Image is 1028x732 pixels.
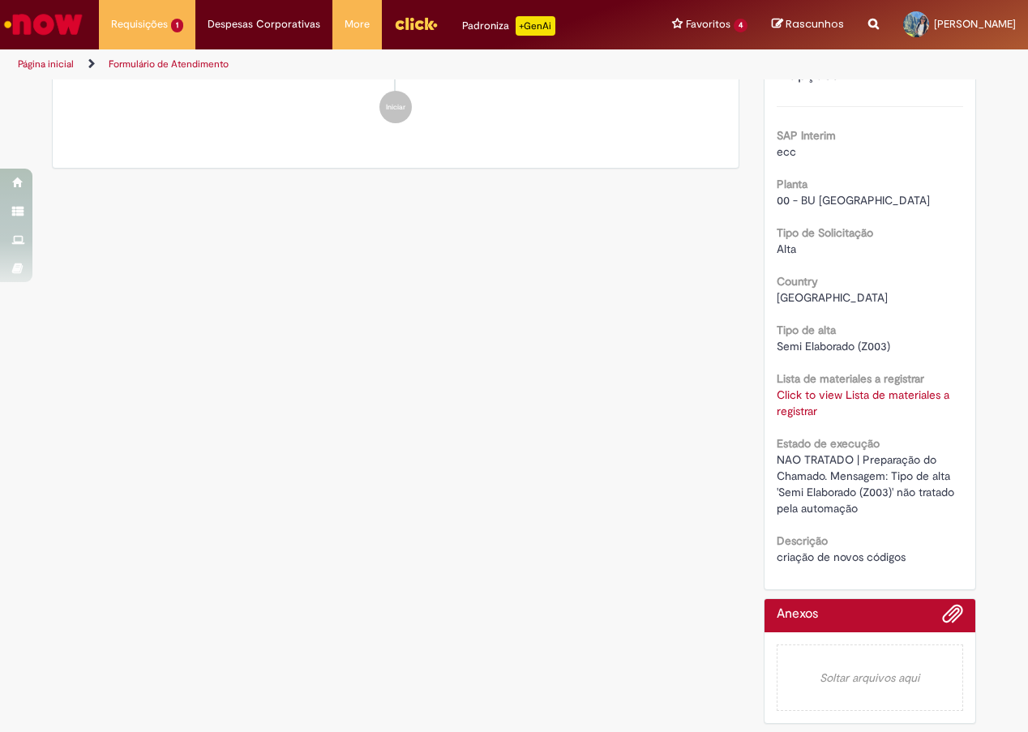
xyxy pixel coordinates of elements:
[345,16,370,32] span: More
[394,11,438,36] img: click_logo_yellow_360x200.png
[777,452,957,516] span: NAO TRATADO | Preparação do Chamado. Mensagem: Tipo de alta 'Semi Elaborado (Z003)' não tratado p...
[777,533,828,548] b: Descrição
[777,339,890,353] span: Semi Elaborado (Z003)
[777,371,924,386] b: Lista de materiales a registrar
[786,16,844,32] span: Rascunhos
[777,644,964,711] em: Soltar arquivos aqui
[777,323,836,337] b: Tipo de alta
[777,177,807,191] b: Planta
[777,242,796,256] span: Alta
[516,16,555,36] p: +GenAi
[942,603,963,632] button: Adicionar anexos
[2,8,85,41] img: ServiceNow
[12,49,673,79] ul: Trilhas de página
[777,144,796,159] span: ecc
[171,19,183,32] span: 1
[777,225,873,240] b: Tipo de Solicitação
[686,16,730,32] span: Favoritos
[111,16,168,32] span: Requisições
[109,58,229,71] a: Formulário de Atendimento
[734,19,747,32] span: 4
[777,387,949,418] a: Click to view Lista de materiales a registrar
[777,274,818,289] b: Country
[208,16,320,32] span: Despesas Corporativas
[777,290,888,305] span: [GEOGRAPHIC_DATA]
[934,17,1016,31] span: [PERSON_NAME]
[777,607,818,622] h2: Anexos
[777,436,880,451] b: Estado de execução
[772,17,844,32] a: Rascunhos
[777,128,836,143] b: SAP Interim
[777,193,930,208] span: 00 - BU [GEOGRAPHIC_DATA]
[462,16,555,36] div: Padroniza
[18,58,74,71] a: Página inicial
[777,550,906,564] span: criação de novos códigos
